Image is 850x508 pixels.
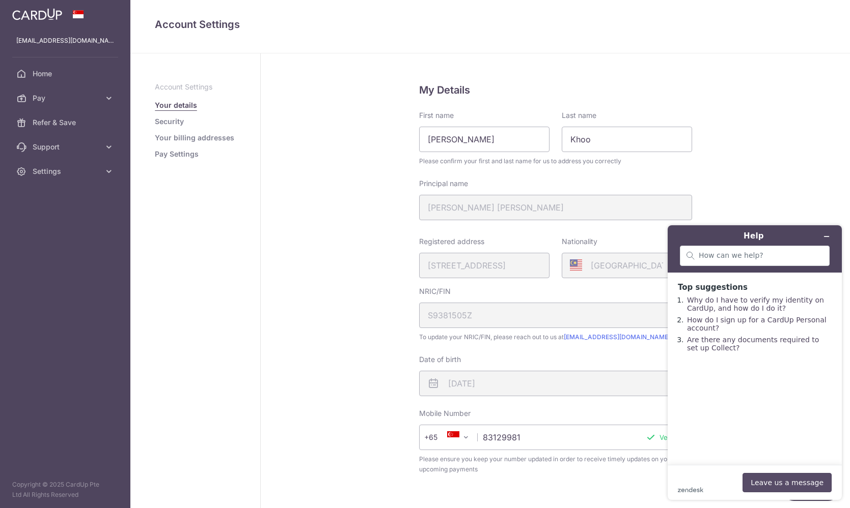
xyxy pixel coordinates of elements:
[419,156,692,166] span: Please confirm your first and last name for us to address you correctly
[660,217,850,508] iframe: Find more information here
[33,166,100,176] span: Settings
[155,133,234,143] a: Your billing addresses
[427,431,452,443] span: +65
[562,110,596,121] label: Last name
[23,7,44,16] span: Help
[419,178,468,189] label: Principal name
[16,36,114,46] p: [EMAIL_ADDRESS][DOMAIN_NAME]
[419,286,451,296] label: NRIC/FIN
[562,127,692,152] input: Last name
[33,142,100,152] span: Support
[155,82,236,92] p: Account Settings
[564,333,670,341] a: [EMAIL_ADDRESS][DOMAIN_NAME]
[419,82,692,98] h5: My Details
[419,454,692,474] span: Please ensure you keep your number updated in order to receive timely updates on your upcoming pa...
[12,8,62,20] img: CardUp
[155,16,826,33] h4: Account Settings
[33,117,100,128] span: Refer & Save
[419,127,550,152] input: First name
[419,332,692,342] span: To update your NRIC/FIN, please reach out to us at
[419,408,471,419] label: Mobile Number
[419,354,461,365] label: Date of birth
[155,116,184,127] a: Security
[562,236,597,247] label: Nationality
[155,149,199,159] a: Pay Settings
[33,69,100,79] span: Home
[33,93,100,103] span: Pay
[419,110,454,121] label: First name
[155,100,197,110] a: Your details
[419,236,484,247] label: Registered address
[424,431,452,443] span: +65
